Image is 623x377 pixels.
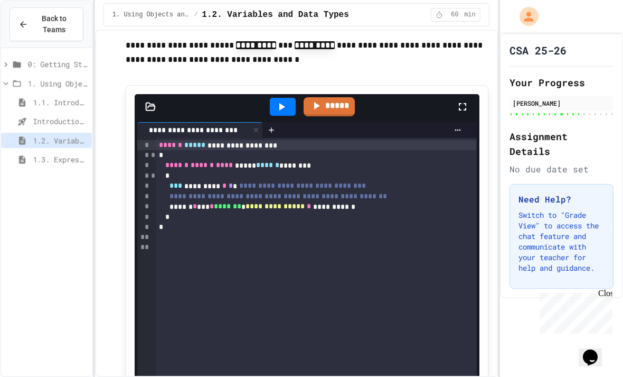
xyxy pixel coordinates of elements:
h2: Assignment Details [509,129,613,159]
span: 1. Using Objects and Methods [112,11,190,19]
div: My Account [508,4,541,29]
button: Back to Teams [10,7,83,41]
span: Back to Teams [34,13,74,35]
div: Chat with us now!Close [4,4,73,67]
h2: Your Progress [509,75,613,90]
span: 1. Using Objects and Methods [27,78,88,89]
span: 1.2. Variables and Data Types [33,135,88,146]
span: 1.1. Introduction to Algorithms, Programming, and Compilers [33,97,88,108]
div: [PERSON_NAME] [513,98,610,108]
span: Introduction to Algorithms, Programming, and Compilers [33,116,88,127]
span: 1.2. Variables and Data Types [202,8,348,21]
h1: CSA 25-26 [509,43,567,58]
span: 60 [446,11,463,19]
span: min [464,11,476,19]
iframe: chat widget [535,289,612,334]
span: 0: Getting Started [27,59,88,70]
span: 1.3. Expressions and Output [New] [33,154,88,165]
iframe: chat widget [579,335,612,366]
p: Switch to "Grade View" to access the chat feature and communicate with your teacher for help and ... [518,210,605,273]
span: / [194,11,197,19]
h3: Need Help? [518,193,605,206]
div: No due date set [509,163,613,176]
